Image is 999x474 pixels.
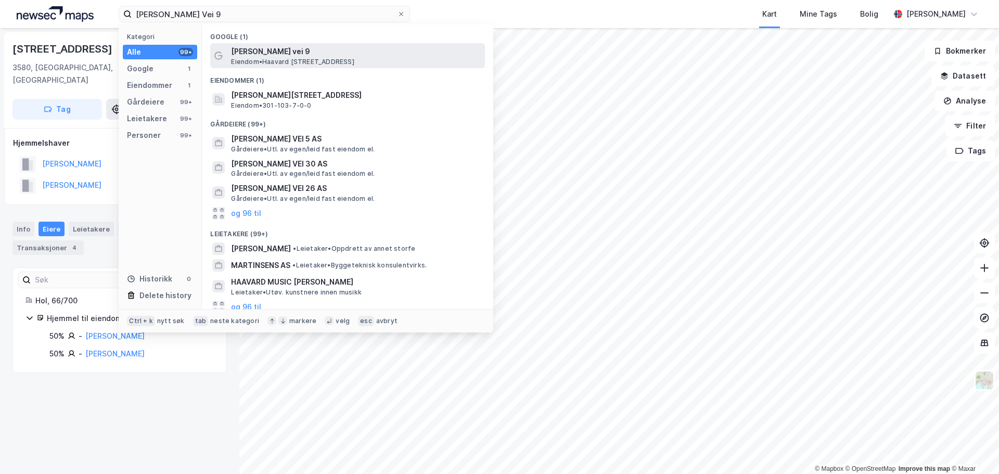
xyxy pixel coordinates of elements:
[127,46,141,58] div: Alle
[127,316,155,326] div: Ctrl + k
[12,240,84,255] div: Transaksjoner
[17,6,94,22] img: logo.a4113a55bc3d86da70a041830d287a7e.svg
[202,24,493,43] div: Google (1)
[193,316,209,326] div: tab
[127,129,161,142] div: Personer
[127,96,164,108] div: Gårdeiere
[47,312,214,325] div: Hjemmel til eiendomsrett
[127,33,197,41] div: Kategori
[846,465,896,472] a: OpenStreetMap
[178,98,193,106] div: 99+
[12,222,34,236] div: Info
[231,276,481,288] span: HAAVARD MUSIC [PERSON_NAME]
[185,275,193,283] div: 0
[815,465,843,472] a: Mapbox
[127,112,167,125] div: Leietakere
[293,245,415,253] span: Leietaker • Oppdrett av annet storfe
[946,140,995,161] button: Tags
[975,370,994,390] img: Z
[358,316,374,326] div: esc
[13,137,226,149] div: Hjemmelshaver
[231,301,261,313] button: og 96 til
[231,158,481,170] span: [PERSON_NAME] VEI 30 AS
[231,133,481,145] span: [PERSON_NAME] VEI 5 AS
[945,116,995,136] button: Filter
[49,348,65,360] div: 50%
[12,61,185,86] div: 3580, [GEOGRAPHIC_DATA], [GEOGRAPHIC_DATA]
[12,99,102,120] button: Tag
[231,242,291,255] span: [PERSON_NAME]
[118,222,157,236] div: Datasett
[931,66,995,86] button: Datasett
[231,101,311,110] span: Eiendom • 301-103-7-0-0
[31,272,145,288] input: Søk
[49,330,65,342] div: 50%
[35,294,214,307] div: Hol, 66/700
[39,222,65,236] div: Eiere
[157,317,185,325] div: nytt søk
[85,349,145,358] a: [PERSON_NAME]
[336,317,350,325] div: velg
[69,242,80,253] div: 4
[132,6,397,22] input: Søk på adresse, matrikkel, gårdeiere, leietakere eller personer
[292,261,296,269] span: •
[202,68,493,87] div: Eiendommer (1)
[127,62,153,75] div: Google
[178,131,193,139] div: 99+
[231,45,481,58] span: [PERSON_NAME] vei 9
[376,317,398,325] div: avbryt
[231,145,375,153] span: Gårdeiere • Utl. av egen/leid fast eiendom el.
[292,261,427,270] span: Leietaker • Byggeteknisk konsulentvirks.
[231,259,290,272] span: MARTINSENS AS
[231,170,375,178] span: Gårdeiere • Utl. av egen/leid fast eiendom el.
[860,8,878,20] div: Bolig
[79,348,82,360] div: -
[231,207,261,220] button: og 96 til
[934,91,995,111] button: Analyse
[210,317,259,325] div: neste kategori
[231,182,481,195] span: [PERSON_NAME] VEI 26 AS
[231,195,375,203] span: Gårdeiere • Utl. av egen/leid fast eiendom el.
[69,222,114,236] div: Leietakere
[293,245,296,252] span: •
[85,331,145,340] a: [PERSON_NAME]
[289,317,316,325] div: markere
[127,273,172,285] div: Historikk
[202,112,493,131] div: Gårdeiere (99+)
[12,41,114,57] div: [STREET_ADDRESS]
[178,48,193,56] div: 99+
[139,289,191,302] div: Delete history
[899,465,950,472] a: Improve this map
[79,330,82,342] div: -
[127,79,172,92] div: Eiendommer
[947,424,999,474] iframe: Chat Widget
[947,424,999,474] div: Kontrollprogram for chat
[231,89,481,101] span: [PERSON_NAME][STREET_ADDRESS]
[231,288,362,297] span: Leietaker • Utøv. kunstnere innen musikk
[185,65,193,73] div: 1
[906,8,966,20] div: [PERSON_NAME]
[231,58,354,66] span: Eiendom • Haavard [STREET_ADDRESS]
[762,8,777,20] div: Kart
[202,222,493,240] div: Leietakere (99+)
[925,41,995,61] button: Bokmerker
[178,114,193,123] div: 99+
[185,81,193,89] div: 1
[800,8,837,20] div: Mine Tags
